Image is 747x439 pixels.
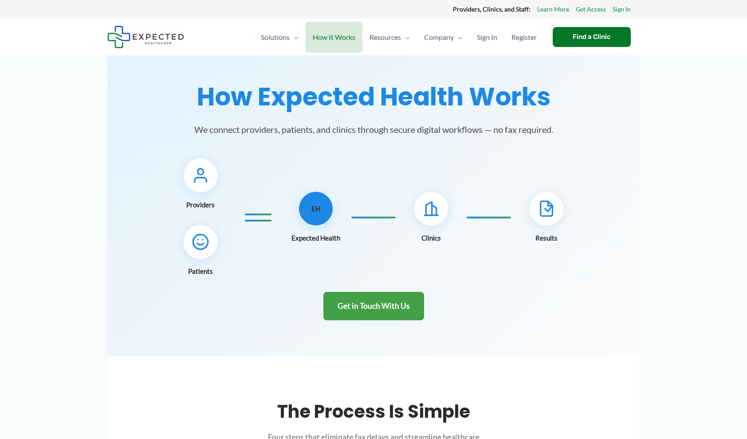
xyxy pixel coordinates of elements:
span: EH [311,202,320,215]
span: Expected Health [291,232,340,244]
a: Sign In [470,22,504,53]
h1: How Expected Health Works [118,82,629,112]
span: Register [511,22,537,53]
span: Menu Toggle [454,22,463,53]
span: Sign In [477,22,497,53]
a: Sign In [613,4,631,15]
nav: Primary Site Navigation [254,22,544,53]
a: Get in Touch With Us [323,292,424,321]
span: Company [424,22,454,53]
span: Results [535,232,558,244]
span: Resources [370,22,401,53]
span: Providers [186,198,215,211]
a: How It Works [306,22,362,53]
strong: Providers, Clinics, and Staff: [453,5,531,13]
a: ResourcesMenu Toggle [362,22,417,53]
span: Menu Toggle [401,22,410,53]
span: How It Works [313,22,355,53]
img: Expected Healthcare Logo - side, dark font, small [107,26,184,48]
a: Get Access [576,4,606,15]
p: We connect providers, patients, and clinics through secure digital workflows — no fax required. [174,122,573,136]
h2: The Process is Simple [118,400,629,423]
a: Register [504,22,544,53]
a: Find a Clinic [553,27,631,47]
a: SolutionsMenu Toggle [254,22,306,53]
span: Clinics [421,232,441,244]
span: Solutions [261,22,290,53]
a: CompanyMenu Toggle [417,22,470,53]
a: Learn More [537,4,569,15]
span: Patients [188,265,213,277]
span: Menu Toggle [290,22,299,53]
